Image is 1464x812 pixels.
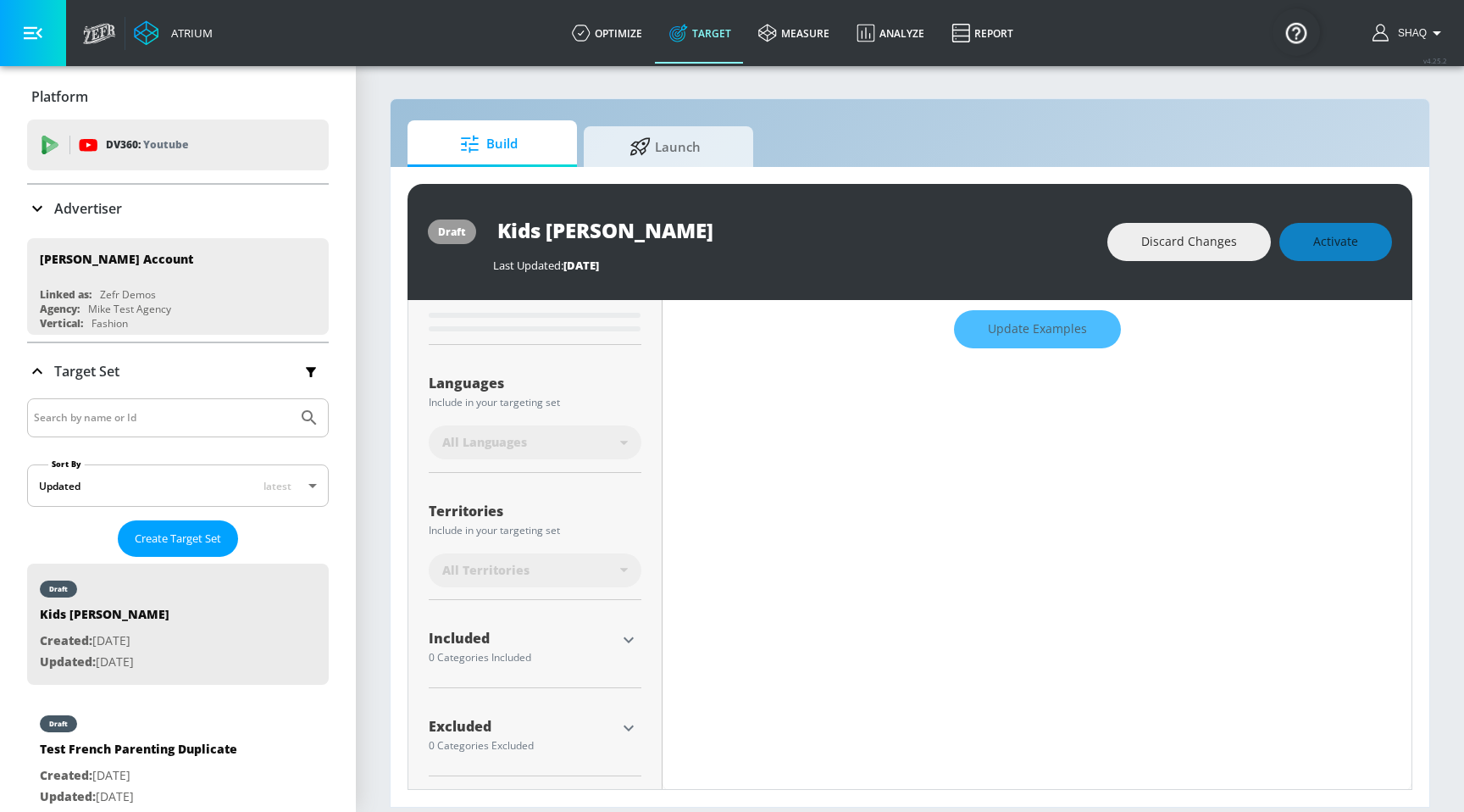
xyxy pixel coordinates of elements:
[164,25,213,41] div: Atrium
[27,238,329,335] div: [PERSON_NAME] AccountLinked as:Zefr DemosAgency:Mike Test AgencyVertical:Fashion
[40,788,96,804] span: Updated:
[493,258,1090,273] div: Last Updated:
[91,316,128,331] div: Fashion
[40,767,92,783] span: Created:
[40,287,91,302] div: Linked as:
[429,741,616,751] div: 0 Categories Excluded
[263,479,291,493] span: latest
[424,124,553,164] span: Build
[54,199,122,218] p: Advertiser
[438,225,466,239] div: draft
[442,562,530,579] span: All Territories
[656,3,745,64] a: Target
[429,376,641,390] div: Languages
[745,3,843,64] a: measure
[1391,27,1427,39] span: login as: shaquille.huang@zefr.com
[601,126,729,167] span: Launch
[40,741,237,765] div: Test French Parenting Duplicate
[40,302,80,316] div: Agency:
[938,3,1027,64] a: Report
[1423,56,1447,65] span: v 4.25.2
[40,653,96,670] span: Updated:
[40,765,237,787] p: [DATE]
[429,504,641,518] div: Territories
[34,407,291,429] input: Search by name or Id
[135,529,221,548] span: Create Target Set
[40,316,83,331] div: Vertical:
[429,398,641,408] div: Include in your targeting set
[27,185,329,232] div: Advertiser
[118,520,238,557] button: Create Target Set
[442,434,527,451] span: All Languages
[100,287,156,302] div: Zefr Demos
[27,73,329,120] div: Platform
[1372,23,1447,43] button: Shaq
[48,459,85,470] label: Sort By
[40,251,193,267] div: [PERSON_NAME] Account
[31,87,88,106] p: Platform
[40,632,92,648] span: Created:
[54,362,119,381] p: Target Set
[429,653,616,663] div: 0 Categories Included
[143,136,188,153] p: Youtube
[429,553,641,587] div: All Territories
[1141,231,1237,253] span: Discard Changes
[134,20,213,46] a: Atrium
[49,720,68,728] div: draft
[88,302,171,316] div: Mike Test Agency
[106,136,188,154] p: DV360:
[1273,8,1320,56] button: Open Resource Center
[27,564,329,685] div: draftKids [PERSON_NAME]Created:[DATE]Updated:[DATE]
[429,526,641,536] div: Include in your targeting set
[40,631,169,652] p: [DATE]
[843,3,938,64] a: Analyze
[40,606,169,631] div: Kids [PERSON_NAME]
[558,3,656,64] a: optimize
[49,585,68,593] div: draft
[39,479,80,493] div: Updated
[40,787,237,808] p: [DATE]
[563,258,599,273] span: [DATE]
[429,425,641,459] div: All Languages
[27,120,329,170] div: DV360: Youtube
[40,652,169,673] p: [DATE]
[429,631,616,645] div: Included
[27,343,329,399] div: Target Set
[429,720,616,733] div: Excluded
[1107,223,1271,261] button: Discard Changes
